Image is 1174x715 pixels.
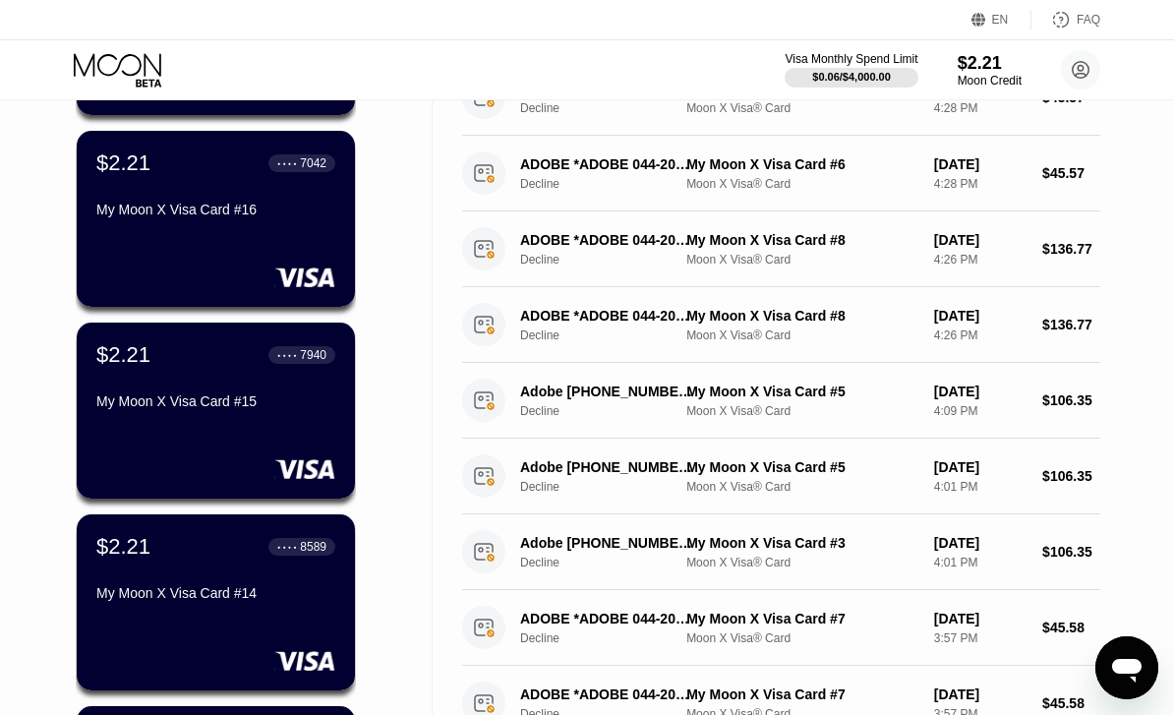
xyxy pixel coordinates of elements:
[934,177,1027,191] div: 4:28 PM
[1042,165,1100,181] div: $45.57
[686,101,918,115] div: Moon X Visa® Card
[462,211,1100,287] div: ADOBE *ADOBE 044-207-3650 IEDeclineMy Moon X Visa Card #8Moon X Visa® Card[DATE]4:26 PM$136.77
[934,404,1027,418] div: 4:09 PM
[934,384,1027,399] div: [DATE]
[96,202,335,217] div: My Moon X Visa Card #16
[520,156,695,172] div: ADOBE *ADOBE 044-207-3650 IE
[462,590,1100,666] div: ADOBE *ADOBE 044-207-3650 IEDeclineMy Moon X Visa Card #7Moon X Visa® Card[DATE]3:57 PM$45.58
[462,514,1100,590] div: Adobe [PHONE_NUMBER] IEDeclineMy Moon X Visa Card #3Moon X Visa® Card[DATE]4:01 PM$106.35
[686,308,918,324] div: My Moon X Visa Card #8
[934,459,1027,475] div: [DATE]
[1077,13,1100,27] div: FAQ
[1042,468,1100,484] div: $106.35
[520,535,695,551] div: Adobe [PHONE_NUMBER] IE
[462,287,1100,363] div: ADOBE *ADOBE 044-207-3650 IEDeclineMy Moon X Visa Card #8Moon X Visa® Card[DATE]4:26 PM$136.77
[300,156,326,170] div: 7042
[520,384,695,399] div: Adobe [PHONE_NUMBER] IE
[77,514,355,690] div: $2.21● ● ● ●8589My Moon X Visa Card #14
[934,156,1027,172] div: [DATE]
[1042,317,1100,332] div: $136.77
[520,631,708,645] div: Decline
[934,686,1027,702] div: [DATE]
[277,352,297,358] div: ● ● ● ●
[958,53,1022,74] div: $2.21
[520,177,708,191] div: Decline
[934,631,1027,645] div: 3:57 PM
[934,308,1027,324] div: [DATE]
[520,480,708,494] div: Decline
[520,232,695,248] div: ADOBE *ADOBE 044-207-3650 IE
[520,328,708,342] div: Decline
[686,177,918,191] div: Moon X Visa® Card
[785,52,917,66] div: Visa Monthly Spend Limit
[1042,695,1100,711] div: $45.58
[77,131,355,307] div: $2.21● ● ● ●7042My Moon X Visa Card #16
[462,363,1100,439] div: Adobe [PHONE_NUMBER] IEDeclineMy Moon X Visa Card #5Moon X Visa® Card[DATE]4:09 PM$106.35
[686,611,918,626] div: My Moon X Visa Card #7
[812,71,891,83] div: $0.06 / $4,000.00
[934,328,1027,342] div: 4:26 PM
[934,480,1027,494] div: 4:01 PM
[934,556,1027,569] div: 4:01 PM
[520,404,708,418] div: Decline
[934,232,1027,248] div: [DATE]
[971,10,1031,30] div: EN
[462,439,1100,514] div: Adobe [PHONE_NUMBER] IEDeclineMy Moon X Visa Card #5Moon X Visa® Card[DATE]4:01 PM$106.35
[992,13,1009,27] div: EN
[96,534,150,560] div: $2.21
[520,556,708,569] div: Decline
[686,686,918,702] div: My Moon X Visa Card #7
[96,342,150,368] div: $2.21
[520,253,708,267] div: Decline
[686,556,918,569] div: Moon X Visa® Card
[686,459,918,475] div: My Moon X Visa Card #5
[277,160,297,166] div: ● ● ● ●
[520,611,695,626] div: ADOBE *ADOBE 044-207-3650 IE
[1042,620,1100,635] div: $45.58
[520,101,708,115] div: Decline
[686,328,918,342] div: Moon X Visa® Card
[934,611,1027,626] div: [DATE]
[934,253,1027,267] div: 4:26 PM
[686,232,918,248] div: My Moon X Visa Card #8
[686,480,918,494] div: Moon X Visa® Card
[686,535,918,551] div: My Moon X Visa Card #3
[785,52,917,88] div: Visa Monthly Spend Limit$0.06/$4,000.00
[934,535,1027,551] div: [DATE]
[958,53,1022,88] div: $2.21Moon Credit
[1042,392,1100,408] div: $106.35
[1095,636,1158,699] iframe: Button to launch messaging window
[686,156,918,172] div: My Moon X Visa Card #6
[1042,241,1100,257] div: $136.77
[520,308,695,324] div: ADOBE *ADOBE 044-207-3650 IE
[96,150,150,176] div: $2.21
[934,101,1027,115] div: 4:28 PM
[686,631,918,645] div: Moon X Visa® Card
[96,585,335,601] div: My Moon X Visa Card #14
[277,544,297,550] div: ● ● ● ●
[520,686,695,702] div: ADOBE *ADOBE 044-207-3650 IE
[77,323,355,499] div: $2.21● ● ● ●7940My Moon X Visa Card #15
[300,348,326,362] div: 7940
[686,384,918,399] div: My Moon X Visa Card #5
[462,136,1100,211] div: ADOBE *ADOBE 044-207-3650 IEDeclineMy Moon X Visa Card #6Moon X Visa® Card[DATE]4:28 PM$45.57
[300,540,326,554] div: 8589
[686,253,918,267] div: Moon X Visa® Card
[686,404,918,418] div: Moon X Visa® Card
[958,74,1022,88] div: Moon Credit
[96,393,335,409] div: My Moon X Visa Card #15
[1042,544,1100,560] div: $106.35
[520,459,695,475] div: Adobe [PHONE_NUMBER] IE
[1031,10,1100,30] div: FAQ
